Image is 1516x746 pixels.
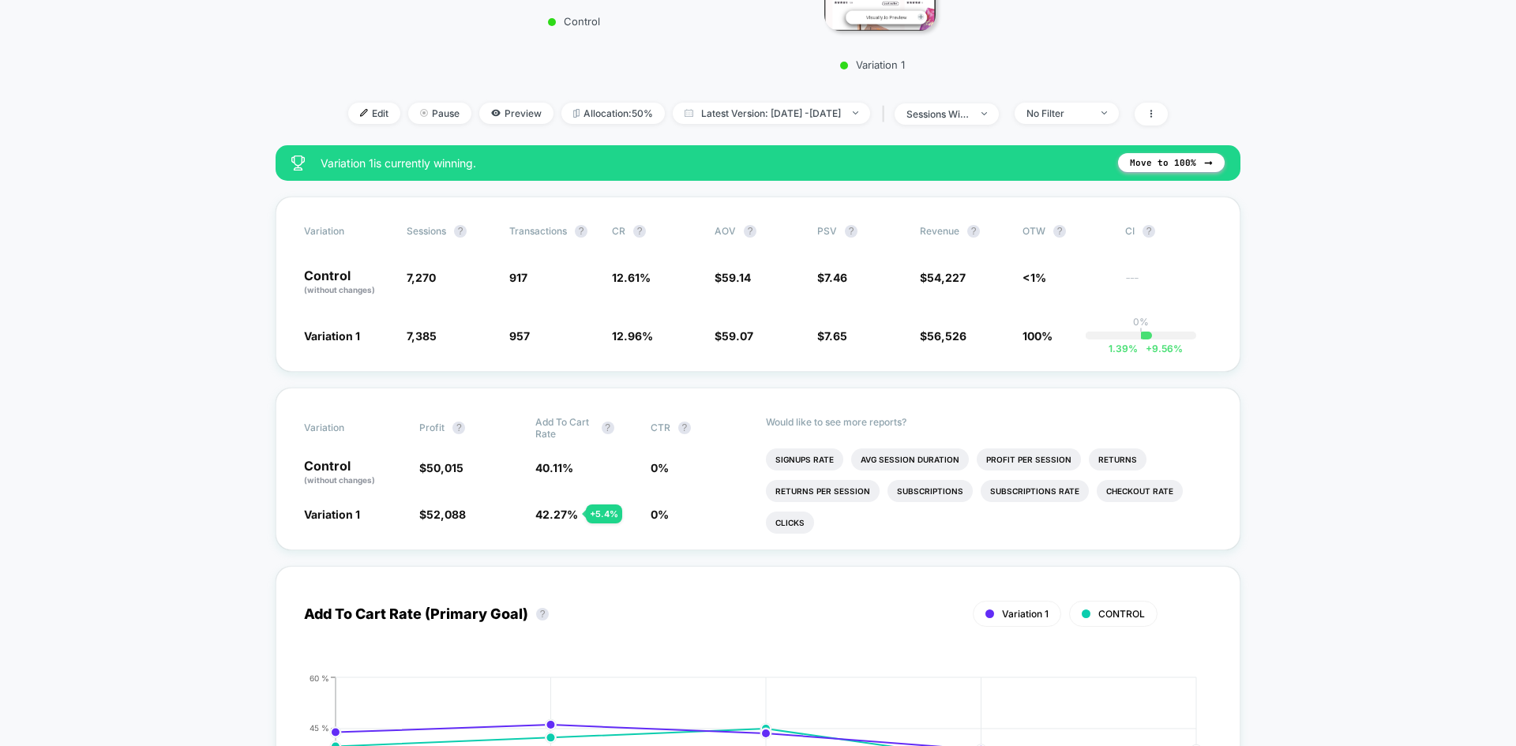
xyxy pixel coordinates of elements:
span: Edit [348,103,400,124]
span: 54,227 [927,271,966,284]
p: Control [474,15,674,28]
span: 56,526 [927,329,966,343]
button: ? [967,225,980,238]
span: 7,270 [407,271,436,284]
p: Control [304,269,391,296]
img: calendar [685,109,693,117]
span: $ [419,508,466,521]
span: Preview [479,103,553,124]
span: CI [1125,225,1212,238]
span: + [1146,343,1152,354]
span: $ [817,329,847,343]
span: PSV [817,225,837,237]
button: ? [633,225,646,238]
li: Avg Session Duration [851,448,969,470]
span: 7.65 [824,329,847,343]
span: 59.14 [722,271,751,284]
span: Allocation: 50% [561,103,665,124]
img: end [420,109,428,117]
p: 0% [1133,316,1149,328]
button: ? [536,608,549,620]
li: Returns [1089,448,1146,470]
img: end [1101,111,1107,114]
button: ? [602,422,614,434]
button: ? [1143,225,1155,238]
span: --- [1125,273,1212,296]
span: CONTROL [1098,608,1145,620]
span: 917 [509,271,527,284]
span: Transactions [509,225,567,237]
span: $ [419,461,463,474]
span: Pause [408,103,471,124]
span: AOV [715,225,736,237]
span: Profit [419,422,445,433]
button: ? [744,225,756,238]
li: Subscriptions Rate [981,480,1089,502]
span: Sessions [407,225,446,237]
button: ? [678,422,691,434]
span: 0 % [651,508,669,521]
div: sessions with impression [906,108,970,120]
span: 52,088 [426,508,466,521]
span: $ [920,271,966,284]
tspan: 45 % [310,723,329,733]
li: Signups Rate [766,448,843,470]
img: rebalance [573,109,580,118]
span: 42.27 % [535,508,578,521]
li: Returns Per Session [766,480,880,502]
p: | [1139,328,1143,339]
span: 0 % [651,461,669,474]
img: end [853,111,858,114]
tspan: 60 % [310,673,329,682]
span: 50,015 [426,461,463,474]
span: CR [612,225,625,237]
span: (without changes) [304,475,375,485]
span: Variation 1 [304,508,360,521]
span: 40.11 % [535,461,573,474]
button: ? [454,225,467,238]
span: 12.61 % [612,271,651,284]
span: 7.46 [824,271,847,284]
span: (without changes) [304,285,375,294]
span: 12.96 % [612,329,653,343]
span: Variation 1 [1002,608,1049,620]
span: $ [715,329,753,343]
span: | [878,103,895,126]
button: ? [452,422,465,434]
p: Control [304,459,403,486]
span: Latest Version: [DATE] - [DATE] [673,103,870,124]
span: <1% [1023,271,1046,284]
span: 7,385 [407,329,437,343]
button: ? [1053,225,1066,238]
li: Clicks [766,512,814,534]
button: Move to 100% [1118,153,1225,172]
p: Would like to see more reports? [766,416,1212,428]
span: CTR [651,422,670,433]
li: Checkout Rate [1097,480,1183,502]
span: Revenue [920,225,959,237]
img: success_star [291,156,305,171]
span: Variation [304,416,391,440]
span: $ [817,271,847,284]
div: + 5.4 % [586,504,622,523]
img: end [981,112,987,115]
span: Add To Cart Rate [535,416,594,440]
span: 100% [1023,329,1053,343]
span: Variation [304,225,391,238]
div: No Filter [1026,107,1090,119]
span: $ [920,329,966,343]
button: ? [845,225,857,238]
span: Variation 1 is currently winning. [321,156,1102,170]
span: 957 [509,329,530,343]
button: ? [575,225,587,238]
span: OTW [1023,225,1109,238]
li: Profit Per Session [977,448,1081,470]
img: edit [360,109,368,117]
span: 1.39 % [1109,343,1138,354]
span: Variation 1 [304,329,360,343]
span: $ [715,271,751,284]
span: 9.56 % [1138,343,1183,354]
li: Subscriptions [887,480,973,502]
p: Variation 1 [734,58,1011,71]
span: 59.07 [722,329,753,343]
